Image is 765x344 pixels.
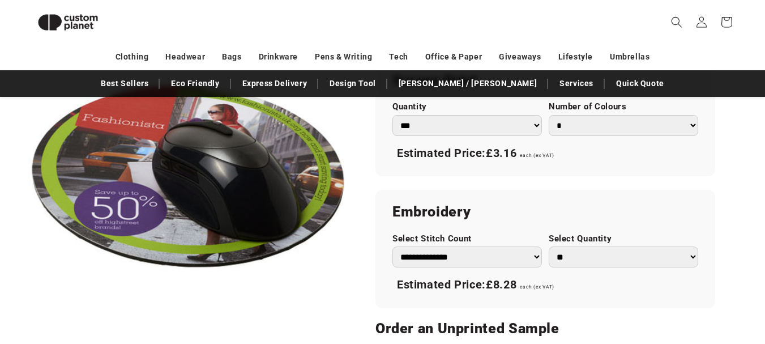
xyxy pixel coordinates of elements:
[392,273,698,297] div: Estimated Price:
[28,17,347,336] media-gallery: Gallery Viewer
[392,233,542,244] label: Select Stitch Count
[375,320,715,338] h2: Order an Unprinted Sample
[222,47,241,67] a: Bags
[520,284,554,290] span: each (ex VAT)
[237,74,313,94] a: Express Delivery
[392,101,542,112] label: Quantity
[393,74,542,94] a: [PERSON_NAME] / [PERSON_NAME]
[392,142,698,165] div: Estimated Price:
[549,101,698,112] label: Number of Colours
[554,74,599,94] a: Services
[549,233,698,244] label: Select Quantity
[708,290,765,344] iframe: Chat Widget
[499,47,541,67] a: Giveaways
[610,47,649,67] a: Umbrellas
[116,47,149,67] a: Clothing
[664,10,689,35] summary: Search
[315,47,372,67] a: Pens & Writing
[425,47,482,67] a: Office & Paper
[610,74,670,94] a: Quick Quote
[392,203,698,221] h2: Embroidery
[259,47,298,67] a: Drinkware
[520,152,554,158] span: each (ex VAT)
[165,74,225,94] a: Eco Friendly
[389,47,408,67] a: Tech
[28,5,108,40] img: Custom Planet
[165,47,205,67] a: Headwear
[558,47,593,67] a: Lifestyle
[486,146,516,160] span: £3.16
[486,278,516,291] span: £8.28
[324,74,382,94] a: Design Tool
[95,74,154,94] a: Best Sellers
